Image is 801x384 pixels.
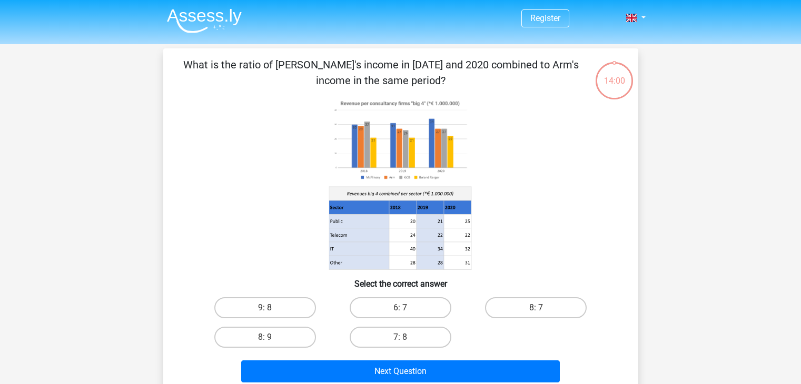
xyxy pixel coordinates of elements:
label: 9: 8 [214,297,316,318]
label: 7: 8 [350,327,451,348]
label: 6: 7 [350,297,451,318]
label: 8: 7 [485,297,587,318]
button: Next Question [241,360,560,382]
div: 14:00 [595,61,634,87]
p: What is the ratio of [PERSON_NAME]'s income in [DATE] and 2020 combined to Arm's income in the sa... [180,57,582,88]
h6: Select the correct answer [180,270,621,289]
label: 8: 9 [214,327,316,348]
a: Register [530,13,560,23]
img: Assessly [167,8,242,33]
